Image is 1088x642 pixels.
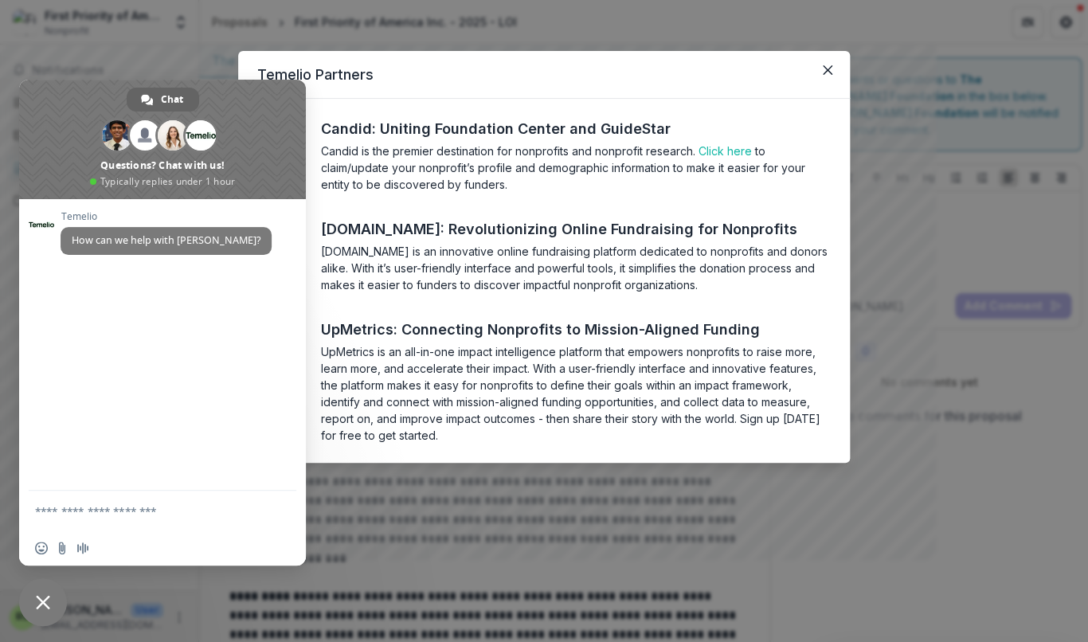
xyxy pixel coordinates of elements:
[35,504,255,519] textarea: Compose your message...
[321,218,827,240] a: [DOMAIN_NAME]: Revolutionizing Online Fundraising for Nonprofits
[76,542,89,554] span: Audio message
[35,542,48,554] span: Insert an emoji
[56,542,68,554] span: Send a file
[72,233,260,247] span: How can we help with [PERSON_NAME]?
[61,211,272,222] span: Temelio
[815,57,840,83] button: Close
[127,88,199,112] div: Chat
[19,578,67,626] div: Close chat
[238,51,850,99] header: Temelio Partners
[321,319,789,340] a: UpMetrics: Connecting Nonprofits to Mission-Aligned Funding
[321,343,831,444] section: UpMetrics is an all-in-one impact intelligence platform that empowers nonprofits to raise more, l...
[321,243,831,293] section: [DOMAIN_NAME] is an innovative online fundraising platform dedicated to nonprofits and donors ali...
[161,88,183,112] span: Chat
[321,118,700,139] a: Candid: Uniting Foundation Center and GuideStar
[699,144,752,158] a: Click here
[321,143,831,193] section: Candid is the premier destination for nonprofits and nonprofit research. to claim/update your non...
